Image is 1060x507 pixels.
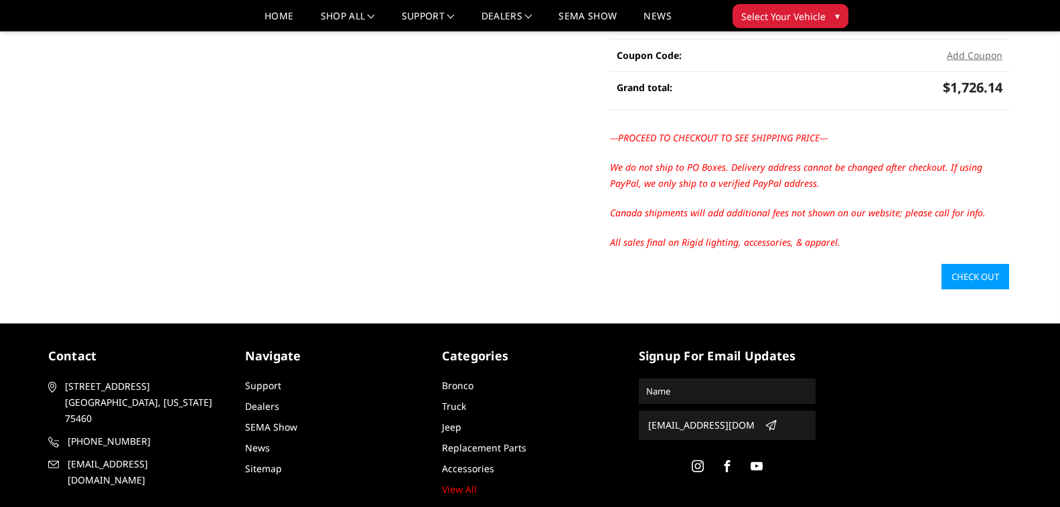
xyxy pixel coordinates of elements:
p: All sales final on Rigid lighting, accessories, & apparel. [610,234,1009,250]
input: Email [643,415,759,436]
p: ---PROCEED TO CHECKOUT TO SEE SHIPPING PRICE--- [610,130,1009,146]
a: Jeep [442,421,461,433]
a: [PHONE_NUMBER] [48,433,225,449]
h5: signup for email updates [639,347,816,365]
h5: Navigate [245,347,422,365]
a: Bronco [442,379,473,392]
h5: contact [48,347,225,365]
a: Check out [941,264,1009,289]
a: SEMA Show [558,11,617,31]
span: [PHONE_NUMBER] [68,433,223,449]
button: Add Coupon [947,48,1002,62]
a: Sitemap [245,462,282,475]
span: Select Your Vehicle [741,9,826,23]
strong: Coupon Code: [617,49,682,62]
a: Replacement Parts [442,441,526,454]
button: Select Your Vehicle [733,4,848,28]
a: News [245,441,270,454]
p: We do not ship to PO Boxes. Delivery address cannot be changed after checkout. If using PayPal, w... [610,159,1009,192]
a: Dealers [481,11,532,31]
a: shop all [321,11,375,31]
a: SEMA Show [245,421,297,433]
span: $1,726.14 [943,78,1002,96]
iframe: Chat Widget [993,443,1060,507]
span: [STREET_ADDRESS] [GEOGRAPHIC_DATA], [US_STATE] 75460 [65,378,220,427]
a: Support [402,11,455,31]
a: News [643,11,671,31]
a: Dealers [245,400,279,413]
a: Home [264,11,293,31]
span: ▾ [835,9,840,23]
input: Name [641,380,814,402]
a: Truck [442,400,466,413]
a: Accessories [442,462,494,475]
a: View All [442,483,477,496]
p: Canada shipments will add additional fees not shown on our website; please call for info. [610,205,1009,221]
h5: Categories [442,347,619,365]
span: [EMAIL_ADDRESS][DOMAIN_NAME] [68,456,223,488]
a: [EMAIL_ADDRESS][DOMAIN_NAME] [48,456,225,488]
a: Support [245,379,281,392]
strong: Grand total: [617,81,672,94]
